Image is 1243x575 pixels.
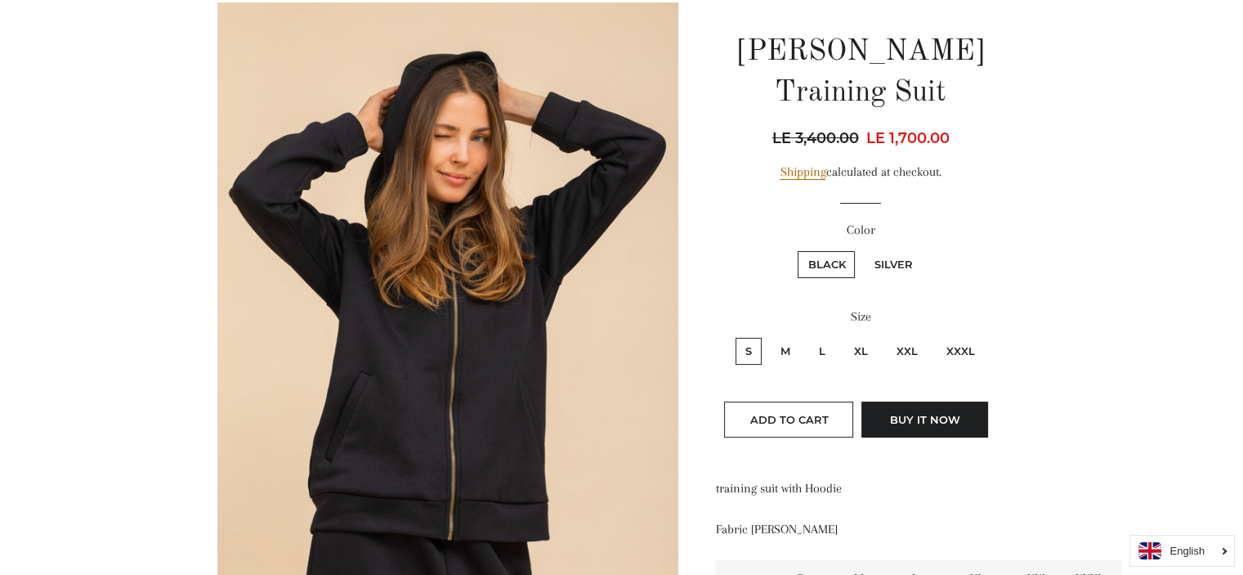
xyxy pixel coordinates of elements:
[887,338,928,365] label: XXL
[809,338,835,365] label: L
[771,127,862,150] span: LE 3,400.00
[715,478,1005,499] p: training suit with Hoodie
[715,32,1005,115] h1: [PERSON_NAME] Training Suit
[715,220,1005,240] label: Color
[715,162,1005,182] div: calculated at checkout.
[715,307,1005,327] label: Size
[861,402,988,438] button: Buy it now
[724,402,853,438] button: Add to Cart
[844,338,878,365] label: XL
[798,251,855,278] label: Black
[1169,546,1205,556] i: English
[771,338,800,365] label: M
[864,251,922,278] label: Silver
[865,129,949,147] span: LE 1,700.00
[1138,542,1226,559] a: English
[736,338,762,365] label: S
[780,164,825,180] a: Shipping
[715,519,1005,540] p: Fabric [PERSON_NAME]
[937,338,985,365] label: XXXL
[749,413,828,426] span: Add to Cart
